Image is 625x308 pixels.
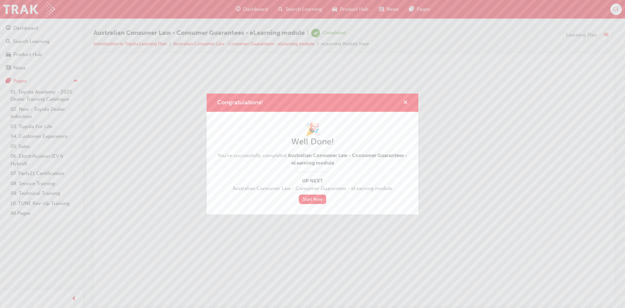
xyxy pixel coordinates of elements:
[217,185,408,192] span: Australian Consumer Law - Consumer Guarantees - eLearning module
[217,99,263,106] span: Congratulations!
[217,152,408,167] span: You've successfully completed
[217,122,408,137] h1: 🎉
[207,94,418,215] div: Congratulations!
[403,100,408,106] span: cross-icon
[3,116,508,123] div: You may now leave this page.
[288,153,407,166] span: Australian Consumer Law - Consumer Guarantees - eLearning module
[217,137,408,147] h2: Well Done!
[217,177,408,185] span: Up Next
[403,99,408,107] button: cross-icon
[299,195,326,204] a: Start Now
[3,98,508,109] div: 👋 Bye!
